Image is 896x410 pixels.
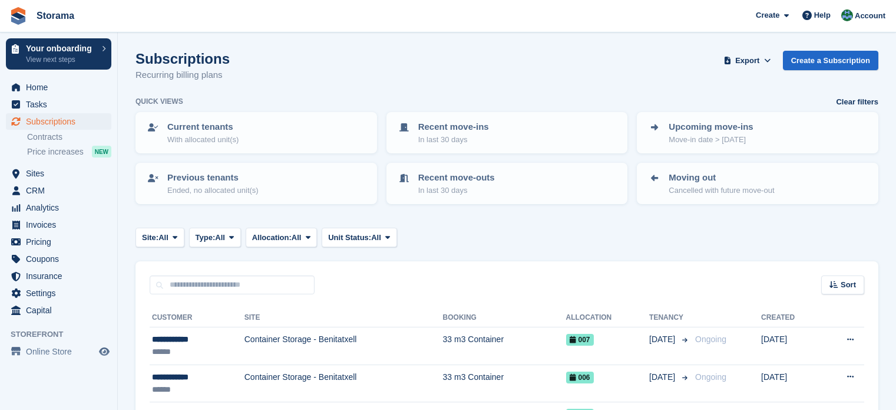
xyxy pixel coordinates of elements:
span: Help [814,9,831,21]
h1: Subscriptions [135,51,230,67]
th: Customer [150,309,244,327]
a: menu [6,251,111,267]
a: Previous tenants Ended, no allocated unit(s) [137,164,376,203]
span: All [158,232,168,244]
a: Storama [32,6,79,25]
span: Create [756,9,779,21]
button: Allocation: All [246,228,318,247]
td: [DATE] [761,327,821,365]
td: [DATE] [761,365,821,402]
span: Sort [841,279,856,291]
span: Account [855,10,885,22]
p: Recurring billing plans [135,68,230,82]
span: Coupons [26,251,97,267]
p: View next steps [26,54,96,65]
td: 33 m3 Container [443,365,566,402]
th: Allocation [566,309,650,327]
a: Clear filters [836,96,878,108]
span: All [292,232,302,244]
p: In last 30 days [418,134,489,146]
a: menu [6,113,111,130]
a: menu [6,268,111,284]
a: Recent move-outs In last 30 days [388,164,627,203]
a: Create a Subscription [783,51,878,70]
span: [DATE] [649,333,677,346]
a: Moving out Cancelled with future move-out [638,164,877,203]
a: menu [6,234,111,250]
p: Your onboarding [26,44,96,53]
td: Container Storage - Benitatxell [244,327,443,365]
span: Price increases [27,146,84,158]
a: menu [6,199,111,216]
a: Your onboarding View next steps [6,38,111,70]
span: 007 [566,334,594,346]
p: In last 30 days [418,185,495,196]
a: menu [6,96,111,113]
a: Current tenants With allocated unit(s) [137,113,376,152]
span: Unit Status: [328,232,371,244]
span: Analytics [26,199,97,216]
th: Tenancy [649,309,690,327]
p: Move-in date > [DATE] [669,134,753,146]
span: Online Store [26,343,97,360]
a: menu [6,79,111,96]
a: menu [6,165,111,182]
p: With allocated unit(s) [167,134,239,146]
p: Recent move-outs [418,171,495,185]
a: Contracts [27,132,111,143]
button: Type: All [189,228,241,247]
th: Booking [443,309,566,327]
span: Tasks [26,96,97,113]
span: 006 [566,372,594,383]
span: [DATE] [649,371,677,383]
img: Sander Garnaat [841,9,853,21]
td: 33 m3 Container [443,327,566,365]
span: Ongoing [695,334,726,344]
th: Site [244,309,443,327]
span: Pricing [26,234,97,250]
div: NEW [92,146,111,158]
a: menu [6,285,111,301]
p: Moving out [669,171,774,185]
button: Export [722,51,773,70]
span: Site: [142,232,158,244]
h6: Quick views [135,96,183,107]
span: Type: [196,232,216,244]
span: Sites [26,165,97,182]
span: Export [735,55,759,67]
span: Home [26,79,97,96]
a: Upcoming move-ins Move-in date > [DATE] [638,113,877,152]
td: Container Storage - Benitatxell [244,365,443,402]
p: Ended, no allocated unit(s) [167,185,259,196]
p: Cancelled with future move-out [669,185,774,196]
a: menu [6,302,111,319]
p: Upcoming move-ins [669,120,753,134]
span: Ongoing [695,372,726,382]
p: Previous tenants [167,171,259,185]
span: Storefront [11,329,117,340]
a: Preview store [97,345,111,359]
a: menu [6,182,111,199]
span: Allocation: [252,232,292,244]
span: Capital [26,302,97,319]
span: Insurance [26,268,97,284]
th: Created [761,309,821,327]
span: Settings [26,285,97,301]
p: Recent move-ins [418,120,489,134]
a: Price increases NEW [27,145,111,158]
span: Invoices [26,217,97,233]
button: Site: All [135,228,184,247]
img: stora-icon-8386f47178a22dfd0bd8f6a31ec36ba5ce8667c1dd55bd0f319d3a0aa187defe.svg [9,7,27,25]
a: Recent move-ins In last 30 days [388,113,627,152]
button: Unit Status: All [322,228,396,247]
p: Current tenants [167,120,239,134]
span: CRM [26,182,97,199]
a: menu [6,343,111,360]
span: All [215,232,225,244]
a: menu [6,217,111,233]
span: Subscriptions [26,113,97,130]
span: All [371,232,381,244]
